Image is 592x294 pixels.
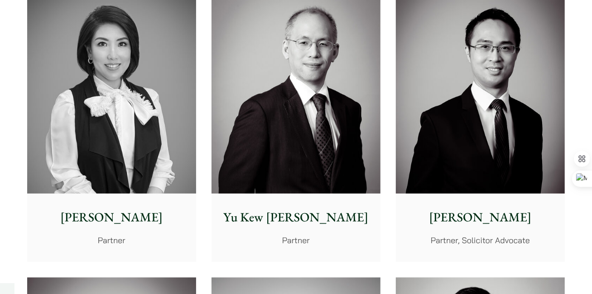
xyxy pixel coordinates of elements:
p: [PERSON_NAME] [34,208,189,227]
p: Partner, Solicitor Advocate [403,235,558,247]
p: [PERSON_NAME] [403,208,558,227]
p: Yu Kew [PERSON_NAME] [219,208,373,227]
p: Partner [219,235,373,247]
p: Partner [34,235,189,247]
